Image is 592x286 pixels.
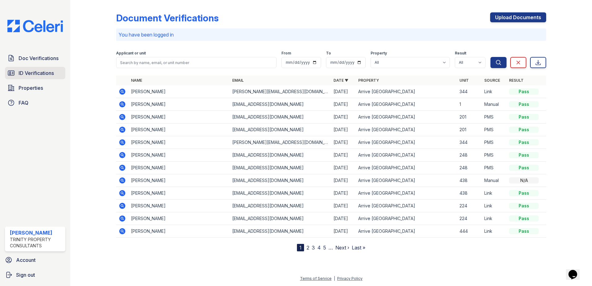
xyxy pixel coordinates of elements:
[509,89,539,95] div: Pass
[230,136,331,149] td: [PERSON_NAME][EMAIL_ADDRESS][DOMAIN_NAME]
[356,111,457,123] td: Arrive [GEOGRAPHIC_DATA]
[329,244,333,251] span: …
[457,174,482,187] td: 438
[509,190,539,196] div: Pass
[482,200,507,212] td: Link
[482,85,507,98] td: Link
[19,69,54,77] span: ID Verifications
[5,82,65,94] a: Properties
[2,269,68,281] a: Sign out
[356,162,457,174] td: Arrive [GEOGRAPHIC_DATA]
[457,149,482,162] td: 248
[230,162,331,174] td: [EMAIL_ADDRESS][DOMAIN_NAME]
[482,174,507,187] td: Manual
[230,85,331,98] td: [PERSON_NAME][EMAIL_ADDRESS][DOMAIN_NAME]
[128,200,230,212] td: [PERSON_NAME]
[509,165,539,171] div: Pass
[482,225,507,238] td: Link
[232,78,244,83] a: Email
[323,245,326,251] a: 5
[482,123,507,136] td: PMS
[356,174,457,187] td: Arrive [GEOGRAPHIC_DATA]
[119,31,544,38] p: You have been logged in
[128,225,230,238] td: [PERSON_NAME]
[356,136,457,149] td: Arrive [GEOGRAPHIC_DATA]
[230,187,331,200] td: [EMAIL_ADDRESS][DOMAIN_NAME]
[356,187,457,200] td: Arrive [GEOGRAPHIC_DATA]
[482,136,507,149] td: PMS
[335,245,349,251] a: Next ›
[455,51,466,56] label: Result
[331,85,356,98] td: [DATE]
[484,78,500,83] a: Source
[457,225,482,238] td: 444
[509,152,539,158] div: Pass
[128,187,230,200] td: [PERSON_NAME]
[356,212,457,225] td: Arrive [GEOGRAPHIC_DATA]
[128,123,230,136] td: [PERSON_NAME]
[16,271,35,279] span: Sign out
[331,123,356,136] td: [DATE]
[566,261,586,280] iframe: chat widget
[230,149,331,162] td: [EMAIL_ADDRESS][DOMAIN_NAME]
[509,114,539,120] div: Pass
[509,215,539,222] div: Pass
[5,67,65,79] a: ID Verifications
[457,123,482,136] td: 201
[331,98,356,111] td: [DATE]
[482,98,507,111] td: Manual
[457,162,482,174] td: 248
[230,111,331,123] td: [EMAIL_ADDRESS][DOMAIN_NAME]
[482,149,507,162] td: PMS
[230,200,331,212] td: [EMAIL_ADDRESS][DOMAIN_NAME]
[457,136,482,149] td: 344
[300,276,332,281] a: Terms of Service
[457,111,482,123] td: 201
[131,78,142,83] a: Name
[331,136,356,149] td: [DATE]
[230,225,331,238] td: [EMAIL_ADDRESS][DOMAIN_NAME]
[457,212,482,225] td: 224
[333,78,348,83] a: Date ▼
[482,111,507,123] td: PMS
[509,177,539,184] div: N/A
[297,244,304,251] div: 1
[331,187,356,200] td: [DATE]
[331,111,356,123] td: [DATE]
[326,51,331,56] label: To
[5,52,65,64] a: Doc Verifications
[19,84,43,92] span: Properties
[509,139,539,145] div: Pass
[16,256,36,264] span: Account
[331,225,356,238] td: [DATE]
[19,54,59,62] span: Doc Verifications
[307,245,309,251] a: 2
[331,212,356,225] td: [DATE]
[331,162,356,174] td: [DATE]
[5,97,65,109] a: FAQ
[331,200,356,212] td: [DATE]
[128,111,230,123] td: [PERSON_NAME]
[331,174,356,187] td: [DATE]
[356,200,457,212] td: Arrive [GEOGRAPHIC_DATA]
[2,254,68,266] a: Account
[116,51,146,56] label: Applicant or unit
[230,174,331,187] td: [EMAIL_ADDRESS][DOMAIN_NAME]
[128,136,230,149] td: [PERSON_NAME]
[116,57,276,68] input: Search by name, email, or unit number
[457,187,482,200] td: 438
[230,212,331,225] td: [EMAIL_ADDRESS][DOMAIN_NAME]
[358,78,379,83] a: Property
[116,12,219,24] div: Document Verifications
[312,245,315,251] a: 3
[128,85,230,98] td: [PERSON_NAME]
[457,98,482,111] td: 1
[509,101,539,107] div: Pass
[230,123,331,136] td: [EMAIL_ADDRESS][DOMAIN_NAME]
[128,212,230,225] td: [PERSON_NAME]
[19,99,28,106] span: FAQ
[482,212,507,225] td: Link
[356,85,457,98] td: Arrive [GEOGRAPHIC_DATA]
[128,149,230,162] td: [PERSON_NAME]
[356,123,457,136] td: Arrive [GEOGRAPHIC_DATA]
